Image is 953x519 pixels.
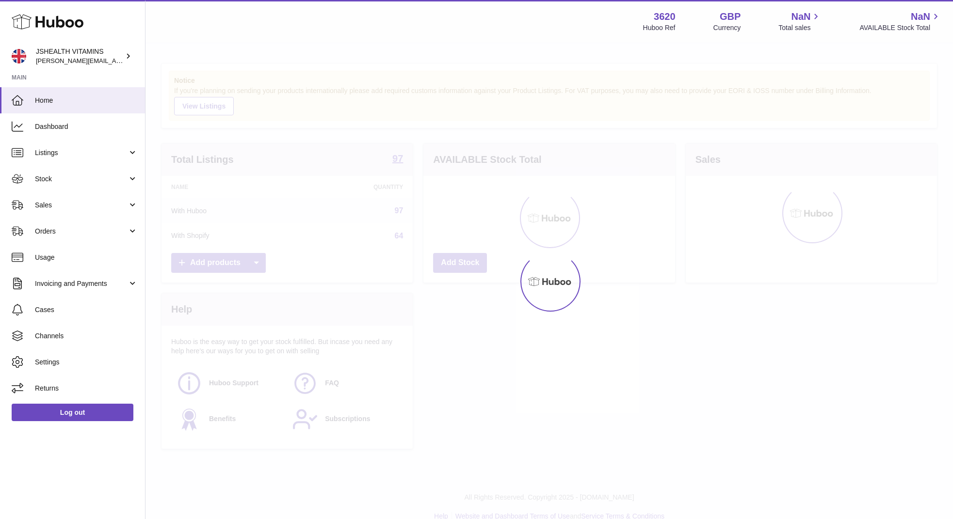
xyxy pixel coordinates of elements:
span: Channels [35,331,138,341]
span: Total sales [778,23,822,32]
span: Listings [35,148,128,157]
div: Currency [713,23,741,32]
span: Cases [35,305,138,315]
a: NaN Total sales [778,10,822,32]
span: Orders [35,227,128,236]
span: NaN [791,10,810,23]
span: NaN [911,10,930,23]
span: [PERSON_NAME][EMAIL_ADDRESS][DOMAIN_NAME] [36,57,194,64]
img: francesca@jshealthvitamins.com [12,49,26,63]
span: Invoicing and Payments [35,279,128,288]
strong: 3620 [654,10,676,23]
span: AVAILABLE Stock Total [859,23,941,32]
a: NaN AVAILABLE Stock Total [859,10,941,32]
span: Usage [35,253,138,262]
div: JSHEALTH VITAMINS [36,47,123,65]
div: Huboo Ref [643,23,676,32]
span: Dashboard [35,122,138,131]
span: Sales [35,201,128,210]
span: Returns [35,384,138,393]
span: Settings [35,358,138,367]
a: Log out [12,404,133,421]
span: Home [35,96,138,105]
span: Stock [35,174,128,184]
strong: GBP [720,10,741,23]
